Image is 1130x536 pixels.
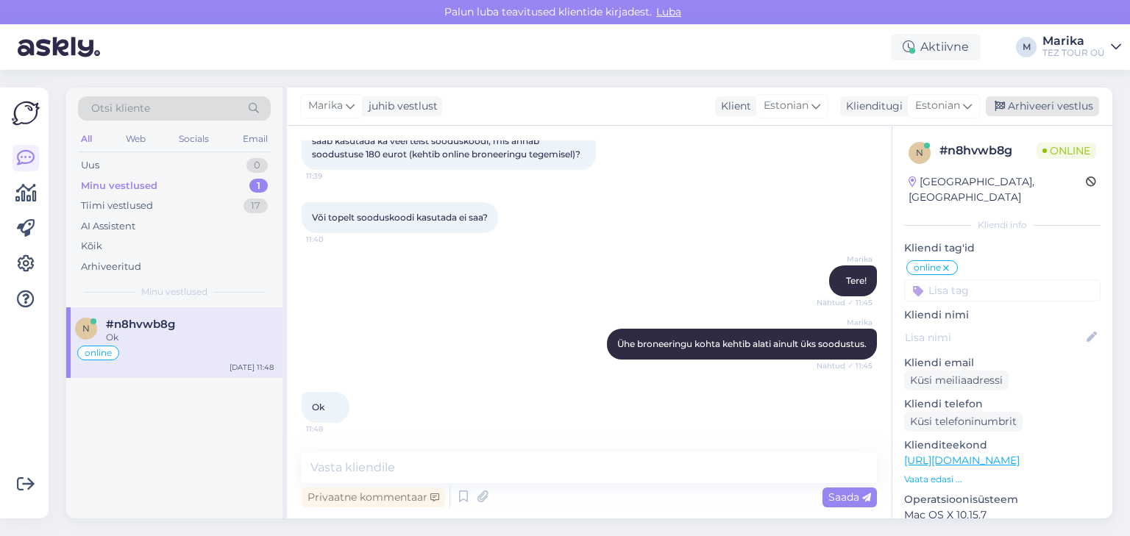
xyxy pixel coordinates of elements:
div: Marika [1042,35,1105,47]
div: Privaatne kommentaar [302,487,445,507]
span: Minu vestlused [141,285,207,299]
span: 11:40 [306,234,361,245]
span: Estonian [915,98,960,114]
div: Tiimi vestlused [81,199,153,213]
p: Kliendi nimi [904,307,1101,323]
div: Minu vestlused [81,179,157,193]
div: Email [240,129,271,149]
span: Tere! Kas öömüügi sooduskampaania sooduskoodile lisaks saab kasutada ka veel teist sooduskoodi, m... [312,122,580,160]
div: # n8hvwb8g [939,142,1037,160]
p: Kliendi telefon [904,396,1101,412]
div: M [1016,37,1037,57]
span: Online [1037,143,1096,159]
p: Kliendi tag'id [904,240,1101,256]
span: Nähtud ✓ 11:45 [817,360,873,371]
div: TEZ TOUR OÜ [1042,47,1105,59]
span: n [82,323,90,334]
div: [GEOGRAPHIC_DATA], [GEOGRAPHIC_DATA] [909,174,1086,205]
div: Arhiveeritud [81,260,141,274]
span: Tere! [846,275,867,286]
span: Marika [817,254,873,265]
div: Aktiivne [891,34,981,60]
span: Ühe broneeringu kohta kehtib alati ainult üks soodustus. [617,338,867,349]
div: 17 [244,199,268,213]
p: Vaata edasi ... [904,473,1101,486]
div: juhib vestlust [363,99,438,114]
span: Või topelt sooduskoodi kasutada ei saa? [312,212,488,223]
div: AI Assistent [81,219,135,234]
span: Ok [312,401,324,412]
div: Web [123,129,149,149]
div: Klienditugi [840,99,903,114]
span: #n8hvwb8g [106,318,175,331]
p: Klienditeekond [904,437,1101,453]
div: Kõik [81,239,102,254]
span: Luba [652,5,686,18]
input: Lisa nimi [905,329,1084,346]
div: Küsi meiliaadressi [904,371,1009,390]
div: Kliendi info [904,218,1101,232]
input: Lisa tag [904,279,1101,301]
div: Küsi telefoninumbrit [904,412,1023,432]
div: Arhiveeri vestlus [986,96,1099,116]
span: Saada [828,490,871,504]
div: Socials [176,129,212,149]
a: MarikaTEZ TOUR OÜ [1042,35,1121,59]
a: [URL][DOMAIN_NAME] [904,454,1020,467]
span: online [85,349,112,357]
div: All [78,129,95,149]
p: Mac OS X 10.15.7 [904,507,1101,523]
div: Klient [715,99,751,114]
span: Marika [817,317,873,328]
p: Kliendi email [904,355,1101,371]
div: [DATE] 11:48 [230,362,274,373]
div: 0 [246,158,268,173]
span: Otsi kliente [91,101,150,116]
span: Marika [308,98,343,114]
span: Estonian [764,98,809,114]
span: Nähtud ✓ 11:45 [817,297,873,308]
img: Askly Logo [12,99,40,127]
span: online [914,263,941,272]
div: Uus [81,158,99,173]
span: 11:48 [306,424,361,435]
span: 11:39 [306,171,361,182]
span: n [916,147,923,158]
div: Ok [106,331,274,344]
div: 1 [249,179,268,193]
p: Operatsioonisüsteem [904,492,1101,507]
